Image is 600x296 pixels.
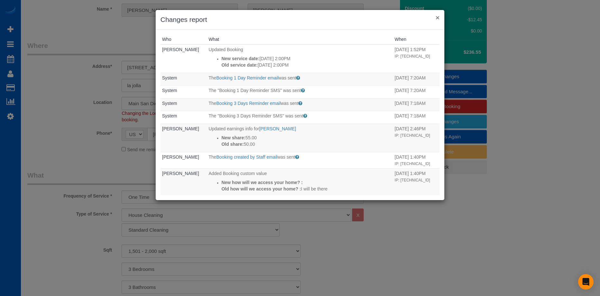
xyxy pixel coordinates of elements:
a: System [162,75,177,80]
a: [PERSON_NAME] [162,154,199,160]
a: [PERSON_NAME] [162,126,199,131]
p: 55.00 [222,134,392,141]
td: Who [160,98,207,111]
th: What [207,34,393,44]
td: Who [160,111,207,124]
td: When [393,152,440,168]
td: When [393,124,440,152]
td: When [393,98,440,111]
a: System [162,101,177,106]
span: The [209,101,216,106]
small: IP: [TECHNICAL_ID] [395,162,430,166]
strong: New how will we access your home? : [222,180,303,185]
td: What [207,124,393,152]
td: What [207,152,393,168]
button: × [436,14,440,21]
span: The "Booking 3 Days Reminder SMS" was sent [209,113,303,118]
span: was sent [278,75,296,80]
span: The "Booking 1 Day Reminder SMS" was sent [209,88,301,93]
a: [PERSON_NAME] [162,47,199,52]
td: When [393,73,440,86]
p: 50.00 [222,141,392,147]
a: Booking 1 Day Reminder email [216,75,278,80]
td: Who [160,73,207,86]
a: System [162,113,177,118]
td: What [207,86,393,98]
td: When [393,168,440,197]
td: Who [160,86,207,98]
strong: New share: [222,135,246,140]
strong: Old share: [222,142,244,147]
a: Booking created by Staff email [216,154,277,160]
td: Who [160,152,207,168]
a: Booking 3 Days Reminder email [216,101,281,106]
td: When [393,111,440,124]
p: [DATE] 2:00PM [222,62,392,68]
span: was sent [281,101,298,106]
sui-modal: Changes report [156,10,444,200]
span: The [209,75,216,80]
td: When [393,44,440,73]
td: What [207,44,393,73]
td: What [207,98,393,111]
a: [PERSON_NAME] [259,126,296,131]
p: I will be there [222,186,392,192]
td: Who [160,124,207,152]
span: Added Booking custom value [209,171,267,176]
span: was sent [277,154,295,160]
td: Who [160,168,207,197]
td: When [393,86,440,98]
td: What [207,168,393,197]
span: Updated earnings info for [209,126,259,131]
small: IP: [TECHNICAL_ID] [395,133,430,138]
td: What [207,73,393,86]
strong: New service date: [222,56,259,61]
td: What [207,111,393,124]
th: Who [160,34,207,44]
h3: Changes report [160,15,440,24]
small: IP: [TECHNICAL_ID] [395,54,430,59]
span: Updated Booking [209,47,243,52]
td: Who [160,44,207,73]
th: When [393,34,440,44]
strong: Old how will we access your home? : [222,186,301,191]
a: System [162,88,177,93]
div: Open Intercom Messenger [578,274,594,290]
span: The [209,154,216,160]
strong: Old service date: [222,62,258,68]
a: [PERSON_NAME] [162,171,199,176]
small: IP: [TECHNICAL_ID] [395,178,430,182]
p: [DATE] 2:00PM [222,55,392,62]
